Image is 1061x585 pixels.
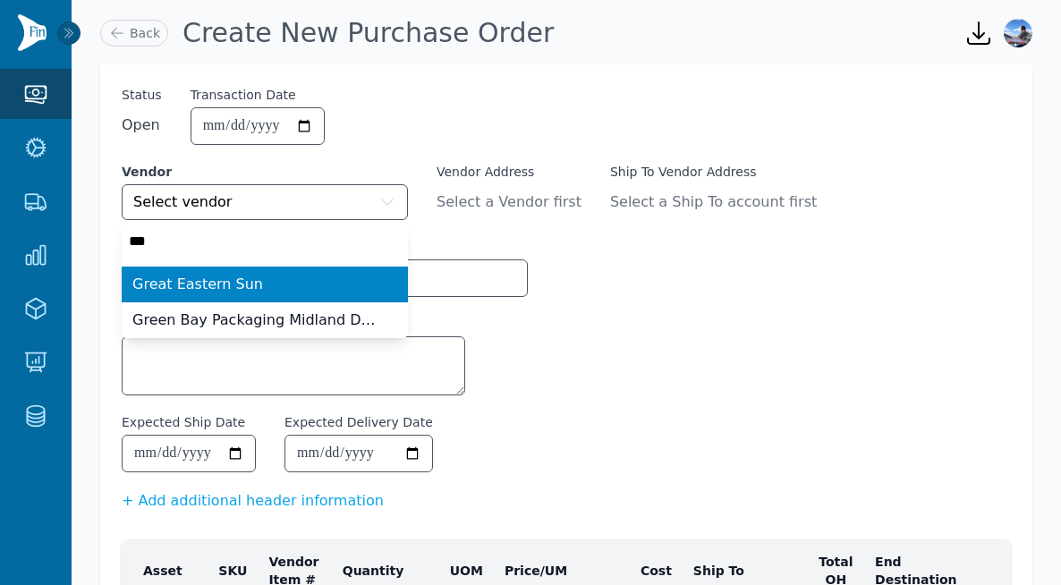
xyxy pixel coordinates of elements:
[122,224,408,259] input: Select vendor
[437,163,581,181] label: Vendor Address
[191,86,296,104] label: Transaction Date
[122,114,162,136] span: Open
[122,490,384,512] button: + Add additional header information
[122,267,408,338] ul: Select vendor
[133,191,232,213] span: Select vendor
[18,14,47,51] img: Finventory
[610,191,839,213] span: Select a Ship To account first
[182,17,554,49] h1: Create New Purchase Order
[610,163,839,181] label: Ship To Vendor Address
[100,20,168,47] a: Back
[122,184,408,220] button: Select vendor
[122,163,408,181] label: Vendor
[122,413,245,431] label: Expected Ship Date
[1004,19,1032,47] img: Garrett McMullen
[284,413,433,431] label: Expected Delivery Date
[122,86,162,104] span: Status
[132,309,376,331] span: Green Bay Packaging Midland Division
[437,191,581,213] span: Select a Vendor first
[132,274,263,295] span: Great Eastern Sun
